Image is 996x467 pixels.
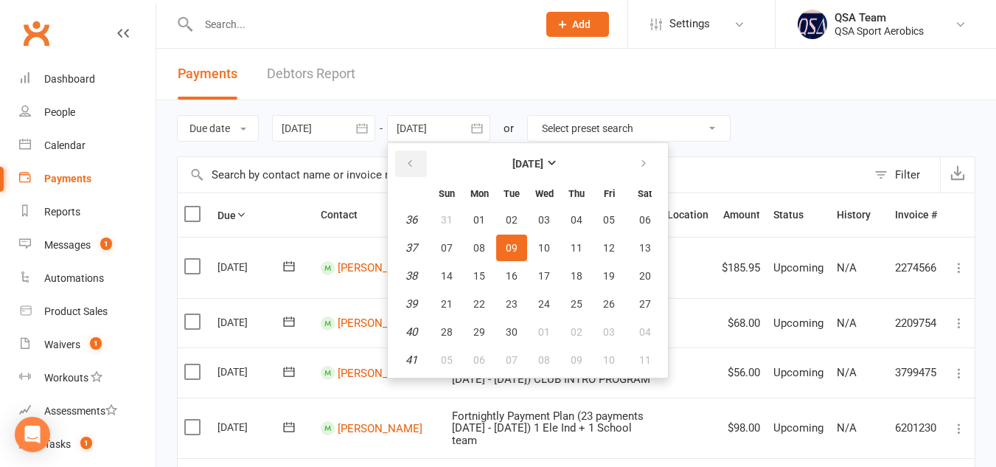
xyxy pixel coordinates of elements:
[837,261,857,274] span: N/A
[217,311,285,333] div: [DATE]
[19,129,156,162] a: Calendar
[798,10,827,39] img: thumb_image1645967867.png
[441,326,453,338] span: 28
[44,272,104,284] div: Automations
[561,319,592,345] button: 02
[178,66,237,81] span: Payments
[178,157,867,193] input: Search by contact name or invoice number
[529,347,560,373] button: 08
[19,229,156,262] a: Messages 1
[715,193,767,237] th: Amount
[439,188,455,199] small: Sunday
[464,291,495,317] button: 22
[496,263,527,289] button: 16
[837,366,857,379] span: N/A
[603,354,615,366] span: 10
[568,188,585,199] small: Thursday
[441,214,453,226] span: 31
[431,207,462,233] button: 31
[626,347,664,373] button: 11
[496,207,527,233] button: 02
[44,405,117,417] div: Assessments
[431,263,462,289] button: 14
[211,193,314,237] th: Due
[473,214,485,226] span: 01
[538,270,550,282] span: 17
[571,354,582,366] span: 09
[830,193,888,237] th: History
[441,242,453,254] span: 07
[773,421,823,435] span: Upcoming
[405,213,417,226] em: 36
[626,207,664,233] button: 06
[177,115,259,142] button: Due date
[90,337,102,350] span: 1
[593,263,624,289] button: 19
[593,207,624,233] button: 05
[15,417,50,452] div: Open Intercom Messenger
[571,214,582,226] span: 04
[19,328,156,362] a: Waivers 1
[473,354,485,366] span: 06
[571,242,582,254] span: 11
[405,353,417,367] em: 41
[593,347,624,373] button: 10
[506,298,518,310] span: 23
[44,438,71,450] div: Tasks
[773,316,823,330] span: Upcoming
[561,291,592,317] button: 25
[538,214,550,226] span: 03
[835,24,924,38] div: QSA Sport Aerobics
[538,298,550,310] span: 24
[44,206,80,218] div: Reports
[338,366,422,379] a: [PERSON_NAME]
[496,347,527,373] button: 07
[464,207,495,233] button: 01
[571,298,582,310] span: 25
[561,235,592,261] button: 11
[837,421,857,435] span: N/A
[217,255,285,278] div: [DATE]
[626,291,664,317] button: 27
[19,428,156,461] a: Tasks 1
[464,347,495,373] button: 06
[464,263,495,289] button: 15
[506,214,518,226] span: 02
[593,319,624,345] button: 03
[473,270,485,282] span: 15
[538,354,550,366] span: 08
[496,235,527,261] button: 09
[837,316,857,330] span: N/A
[19,96,156,129] a: People
[773,261,823,274] span: Upcoming
[639,326,651,338] span: 04
[464,235,495,261] button: 08
[626,319,664,345] button: 04
[546,12,609,37] button: Add
[639,298,651,310] span: 27
[888,398,944,459] td: 6201230
[638,188,652,199] small: Saturday
[538,326,550,338] span: 01
[895,166,920,184] div: Filter
[506,270,518,282] span: 16
[639,354,651,366] span: 11
[338,261,422,274] a: [PERSON_NAME]
[529,291,560,317] button: 24
[506,354,518,366] span: 07
[669,7,710,41] span: Settings
[44,305,108,317] div: Product Sales
[44,239,91,251] div: Messages
[888,298,944,348] td: 2209754
[194,14,527,35] input: Search...
[44,139,86,151] div: Calendar
[405,241,417,255] em: 37
[529,235,560,261] button: 10
[506,326,518,338] span: 30
[506,242,518,254] span: 09
[888,237,944,298] td: 2274566
[529,207,560,233] button: 03
[405,297,417,311] em: 39
[441,298,453,310] span: 21
[715,237,767,298] td: $185.95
